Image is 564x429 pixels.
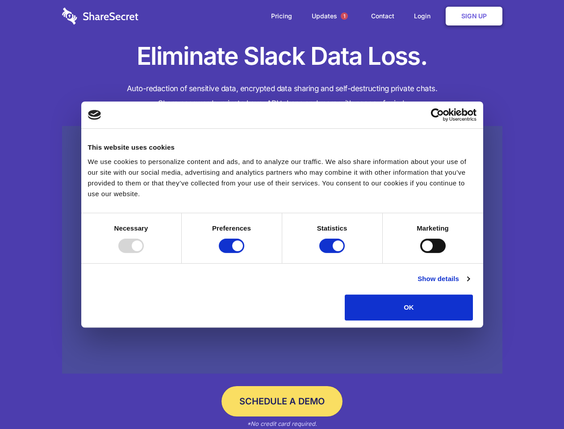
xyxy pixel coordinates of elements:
a: Show details [418,273,469,284]
div: This website uses cookies [88,142,476,153]
strong: Necessary [114,224,148,232]
a: Pricing [262,2,301,30]
a: Contact [362,2,403,30]
div: We use cookies to personalize content and ads, and to analyze our traffic. We also share informat... [88,156,476,199]
h4: Auto-redaction of sensitive data, encrypted data sharing and self-destructing private chats. Shar... [62,81,502,111]
strong: Preferences [212,224,251,232]
strong: Statistics [317,224,347,232]
button: OK [345,294,473,320]
a: Usercentrics Cookiebot - opens in a new window [398,108,476,122]
a: Schedule a Demo [221,386,343,416]
a: Login [405,2,444,30]
strong: Marketing [417,224,449,232]
h1: Eliminate Slack Data Loss. [62,40,502,72]
img: logo-wordmark-white-trans-d4663122ce5f474addd5e946df7df03e33cb6a1c49d2221995e7729f52c070b2.svg [62,8,138,25]
img: logo [88,110,101,120]
span: 1 [341,13,348,20]
a: Sign Up [446,7,502,25]
a: Wistia video thumbnail [62,126,502,374]
em: *No credit card required. [247,420,317,427]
